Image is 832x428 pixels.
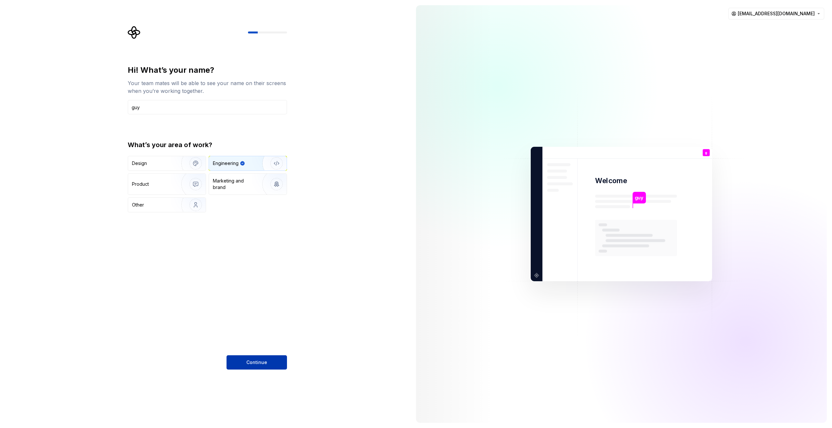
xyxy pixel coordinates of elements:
[213,160,239,167] div: Engineering
[738,10,815,17] span: [EMAIL_ADDRESS][DOMAIN_NAME]
[128,65,287,75] div: Hi! What’s your name?
[132,160,147,167] div: Design
[635,194,643,201] p: guy
[595,176,627,185] p: Welcome
[128,79,287,95] div: Your team mates will be able to see your name on their screens when you’re working together.
[128,100,287,114] input: Han Solo
[128,26,141,39] svg: Supernova Logo
[132,181,149,187] div: Product
[132,202,144,208] div: Other
[246,359,267,366] span: Continue
[128,140,287,149] div: What’s your area of work?
[227,355,287,370] button: Continue
[213,178,257,191] div: Marketing and brand
[705,151,707,155] p: g
[728,8,824,19] button: [EMAIL_ADDRESS][DOMAIN_NAME]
